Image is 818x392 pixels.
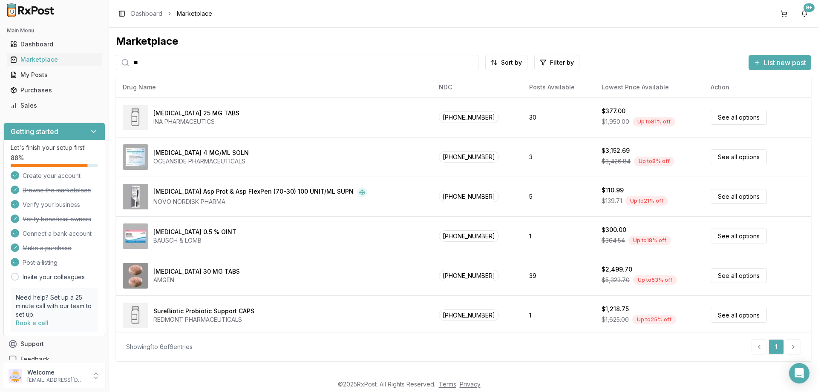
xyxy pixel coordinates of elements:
div: My Posts [10,71,98,79]
td: 5 [522,177,595,216]
img: RxPost Logo [3,3,58,17]
button: Sort by [485,55,527,70]
span: [PHONE_NUMBER] [439,151,499,163]
div: [MEDICAL_DATA] 0.5 % OINT [153,228,236,236]
img: Insulin Asp Prot & Asp FlexPen (70-30) 100 UNIT/ML SUPN [123,184,148,209]
button: Marketplace [3,53,105,66]
div: Open Intercom Messenger [789,363,809,383]
a: Dashboard [131,9,162,18]
a: See all options [711,308,767,323]
span: Verify your business [23,200,80,209]
div: Up to 53 % off [633,275,677,285]
span: Browse the marketplace [23,186,91,195]
div: NOVO NORDISK PHARMA [153,197,367,206]
span: Make a purchase [23,244,72,252]
span: Feedback [20,355,49,363]
a: See all options [711,229,767,243]
td: 1 [522,295,595,335]
span: Connect a bank account [23,229,92,238]
div: $1,218.75 [602,305,629,313]
img: Lotemax 0.5 % OINT [123,223,148,249]
a: Terms [439,381,456,388]
div: $377.00 [602,107,625,115]
p: [EMAIL_ADDRESS][DOMAIN_NAME] [27,377,86,383]
span: Marketplace [177,9,212,18]
span: [PHONE_NUMBER] [439,270,499,281]
img: Otezla 30 MG TABS [123,263,148,289]
div: [MEDICAL_DATA] 25 MG TABS [153,109,239,117]
button: Filter by [534,55,579,70]
button: Purchases [3,83,105,97]
img: Diclofenac Potassium 25 MG TABS [123,105,148,130]
span: $3,426.84 [602,157,631,166]
a: Purchases [7,83,102,98]
th: Lowest Price Available [595,77,704,97]
td: 30 [522,97,595,137]
a: Privacy [460,381,481,388]
span: Post a listing [23,258,58,267]
div: [MEDICAL_DATA] 4 MG/ML SOLN [153,149,249,157]
nav: pagination [752,339,801,355]
div: REDMONT PHARMACEUTICALS [153,315,254,324]
span: Sort by [501,58,522,67]
a: See all options [711,189,767,204]
div: $3,152.69 [602,146,630,155]
div: 9+ [804,3,815,12]
div: AMGEN [153,276,240,284]
div: $2,499.70 [602,265,632,274]
span: [PHONE_NUMBER] [439,112,499,123]
button: Support [3,336,105,352]
td: 3 [522,137,595,177]
a: Sales [7,98,102,113]
div: Showing 1 to 6 of 6 entries [126,343,193,351]
div: OCEANSIDE PHARMACEUTICALS [153,157,249,166]
th: Action [704,77,811,97]
div: Purchases [10,86,98,94]
img: Dihydroergotamine Mesylate 4 MG/ML SOLN [123,144,148,170]
div: SureBiotic Probiotic Support CAPS [153,307,254,315]
td: 1 [522,216,595,256]
button: List new post [749,55,811,70]
th: Posts Available [522,77,595,97]
p: Welcome [27,368,86,377]
a: 1 [769,339,784,355]
span: $1,625.00 [602,315,629,324]
a: Book a call [16,319,49,326]
button: Feedback [3,352,105,367]
div: INA PHARMACEUTICS [153,117,239,126]
div: BAUSCH & LOMB [153,236,236,245]
div: Up to 8 % off [634,157,674,166]
th: Drug Name [116,77,432,97]
div: Marketplace [10,55,98,64]
span: $364.54 [602,236,625,245]
a: See all options [711,268,767,283]
div: Dashboard [10,40,98,49]
div: Up to 25 % off [632,315,676,324]
a: List new post [749,59,811,68]
div: [MEDICAL_DATA] Asp Prot & Asp FlexPen (70-30) 100 UNIT/ML SUPN [153,187,354,197]
div: Up to 21 % off [625,196,668,206]
a: See all options [711,110,767,125]
div: [MEDICAL_DATA] 30 MG TABS [153,267,240,276]
span: Filter by [550,58,574,67]
span: $5,323.70 [602,276,630,284]
div: $300.00 [602,226,626,234]
span: [PHONE_NUMBER] [439,230,499,242]
span: $139.71 [602,197,622,205]
div: $110.99 [602,186,624,195]
nav: breadcrumb [131,9,212,18]
img: SureBiotic Probiotic Support CAPS [123,303,148,328]
a: See all options [711,149,767,164]
span: 88 % [11,154,24,162]
a: Marketplace [7,52,102,67]
div: Up to 18 % off [628,236,671,245]
p: Need help? Set up a 25 minute call with our team to set up. [16,293,93,319]
a: My Posts [7,67,102,83]
div: Up to 81 % off [633,117,675,126]
div: Sales [10,101,98,110]
span: [PHONE_NUMBER] [439,309,499,321]
span: [PHONE_NUMBER] [439,191,499,202]
img: User avatar [9,369,22,383]
span: Verify beneficial owners [23,215,91,223]
td: 39 [522,256,595,295]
